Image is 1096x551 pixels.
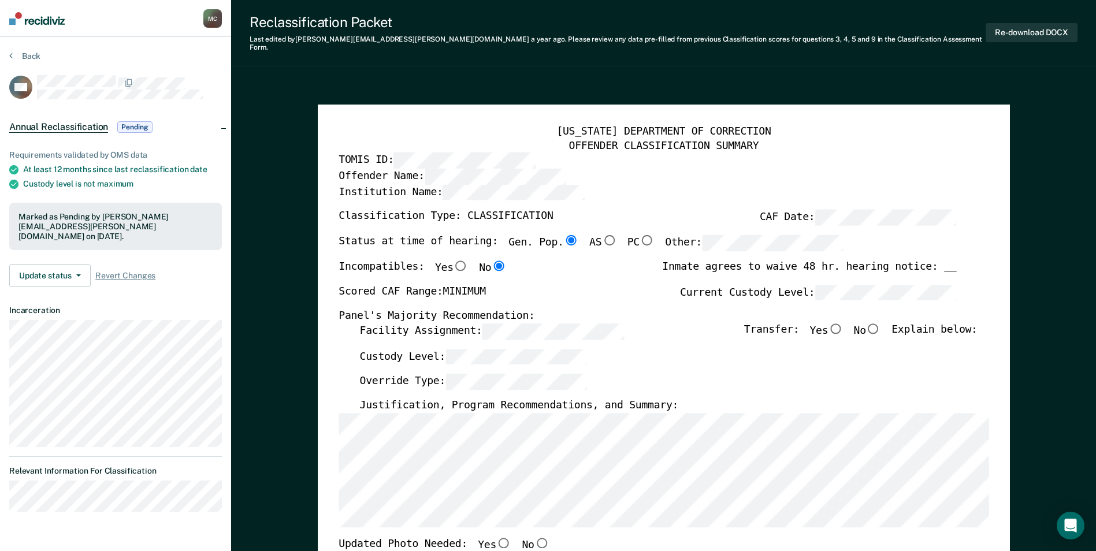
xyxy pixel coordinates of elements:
label: Classification Type: CLASSIFICATION [339,210,553,226]
span: Revert Changes [95,271,155,281]
label: AS [589,235,616,251]
label: Justification, Program Recommendations, and Summary: [359,399,678,413]
label: No [853,323,880,339]
label: Institution Name: [339,184,584,200]
input: Yes [496,537,511,548]
span: Pending [117,121,152,133]
input: Yes [453,260,468,270]
img: Recidiviz [9,12,65,25]
label: Yes [435,260,469,275]
input: Gen. Pop. [563,235,578,245]
div: Reclassification Packet [250,14,986,31]
input: Facility Assignment: [482,323,623,339]
dt: Incarceration [9,306,222,315]
input: Other: [702,235,844,251]
input: CAF Date: [815,210,956,226]
button: Update status [9,264,91,287]
input: No [866,323,881,333]
label: Scored CAF Range: MINIMUM [339,284,486,300]
input: No [534,537,549,548]
input: No [491,260,506,270]
div: Inmate agrees to waive 48 hr. hearing notice: __ [662,260,956,284]
input: AS [601,235,616,245]
div: Status at time of hearing: [339,235,844,260]
span: date [190,165,207,174]
input: Offender Name: [424,169,566,185]
dt: Relevant Information For Classification [9,466,222,476]
input: Yes [828,323,843,333]
label: Offender Name: [339,169,566,185]
input: Institution Name: [443,184,584,200]
div: OFFENDER CLASSIFICATION SUMMARY [339,139,989,152]
input: Override Type: [445,374,587,390]
div: At least 12 months since last reclassification [23,165,222,174]
label: No [479,260,506,275]
label: Current Custody Level: [680,284,956,300]
div: Open Intercom Messenger [1057,512,1084,539]
input: PC [640,235,655,245]
label: Gen. Pop. [508,235,579,251]
div: Panel's Majority Recommendation: [339,310,956,323]
label: CAF Date: [760,210,956,226]
span: maximum [97,179,133,188]
div: M C [203,9,222,28]
div: Last edited by [PERSON_NAME][EMAIL_ADDRESS][PERSON_NAME][DOMAIN_NAME] . Please review any data pr... [250,35,986,52]
label: Yes [809,323,843,339]
label: Facility Assignment: [359,323,623,339]
div: [US_STATE] DEPARTMENT OF CORRECTION [339,125,989,139]
div: Incompatibles: [339,260,506,284]
input: Current Custody Level: [815,284,956,300]
button: Back [9,51,40,61]
div: Transfer: Explain below: [744,323,978,348]
label: TOMIS ID: [339,152,535,169]
label: Custody Level: [359,348,587,364]
span: Annual Reclassification [9,121,108,133]
label: Override Type: [359,374,587,390]
div: Marked as Pending by [PERSON_NAME][EMAIL_ADDRESS][PERSON_NAME][DOMAIN_NAME] on [DATE]. [18,212,213,241]
input: TOMIS ID: [393,152,535,169]
span: a year ago [531,35,565,43]
div: Custody level is not [23,179,222,189]
label: PC [627,235,654,251]
button: MC [203,9,222,28]
button: Re-download DOCX [986,23,1078,42]
label: Other: [665,235,844,251]
input: Custody Level: [445,348,587,364]
div: Requirements validated by OMS data [9,150,222,160]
